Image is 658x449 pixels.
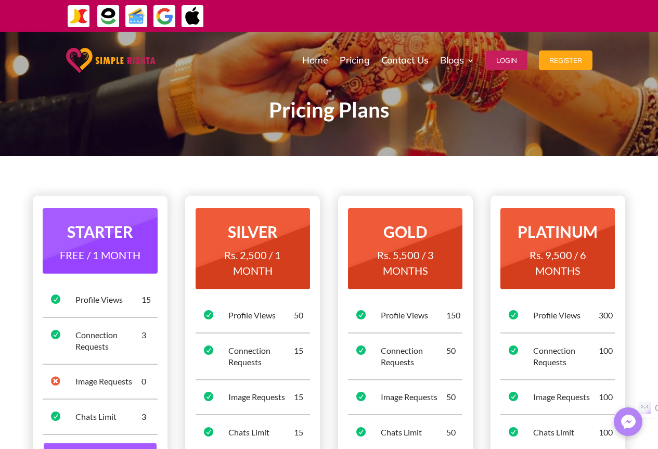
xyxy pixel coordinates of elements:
div: Connection Requests [533,345,599,368]
span:  [356,345,366,355]
a: Login [486,34,527,86]
img: EasyPaisa-icon [97,5,120,28]
a: Home [302,34,328,86]
strong: STARTER [67,222,133,241]
span:  [204,345,213,355]
span:  [509,427,518,437]
div: Image Requests [228,391,294,403]
div: Chats Limit [533,427,599,438]
div: Connection Requests [228,345,294,368]
div: Connection Requests [75,329,141,352]
strong: GOLD [383,222,427,241]
img: ApplePay-icon [181,5,204,28]
div: Profile Views [381,310,446,321]
div: Profile Views [228,310,294,321]
img: Messenger [618,412,639,432]
p: Pricing Plans [66,104,592,117]
button: Register [539,50,592,70]
a: Contact Us [381,34,429,86]
div: Image Requests [75,376,141,387]
strong: SILVER [228,222,278,241]
div: Connection Requests [381,345,446,368]
button: Login [486,50,527,70]
span:  [51,376,60,386]
span:  [356,392,366,401]
span: Rs. 5,500 / 3 MONTHS [377,249,434,277]
span:  [356,310,366,319]
img: Credit Cards [125,5,148,28]
div: Image Requests [381,391,446,403]
span:  [204,310,213,319]
img: GooglePay-icon [153,5,176,28]
div: Profile Views [533,310,599,321]
img: JazzCash-icon [67,5,91,28]
span:  [51,330,60,339]
div: Profile Views [75,294,141,305]
span:  [51,412,60,421]
span:  [51,294,60,304]
div: Chats Limit [381,427,446,438]
span:  [204,427,213,437]
div: Image Requests [533,391,599,403]
span:  [509,392,518,401]
span:  [356,427,366,437]
div: Chats Limit [75,411,141,422]
div: Chats Limit [228,427,294,438]
a: Register [539,34,592,86]
a: Pricing [340,34,370,86]
span:  [509,345,518,355]
span: Rs. 2,500 / 1 MONTH [224,249,281,277]
strong: PLATINUM [518,222,598,241]
span: FREE / 1 MONTH [60,249,140,261]
span:  [509,310,518,319]
span: Rs. 9,500 / 6 MONTHS [530,249,586,277]
span:  [204,392,213,401]
a: Blogs [440,34,474,86]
